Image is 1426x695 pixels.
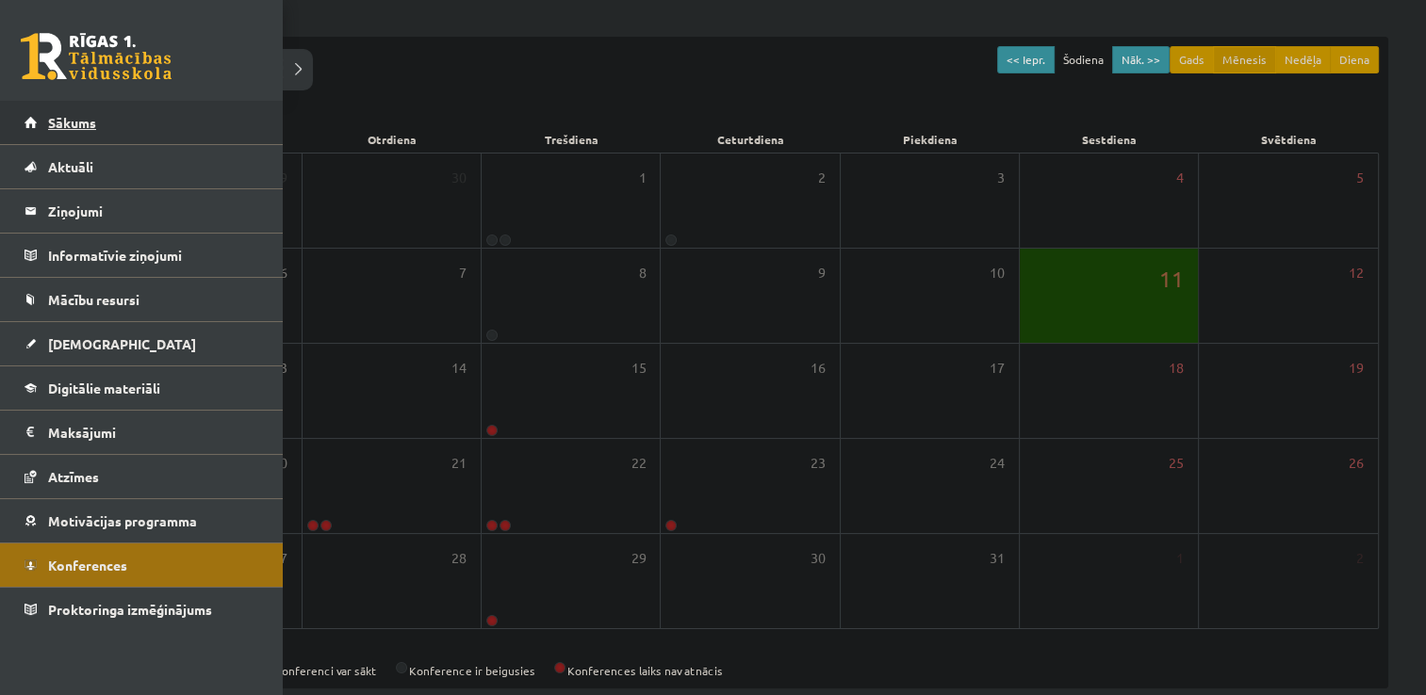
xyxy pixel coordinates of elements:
[25,366,259,410] a: Digitālie materiāli
[638,168,646,188] span: 1
[48,601,212,618] span: Proktoringa izmēģinājums
[1275,46,1331,73] button: Nedēļa
[997,46,1055,73] button: << Iepr.
[1159,263,1184,295] span: 11
[48,557,127,574] span: Konferences
[451,358,467,379] span: 14
[811,548,826,569] span: 30
[25,101,259,144] a: Sākums
[48,234,259,277] legend: Informatīvie ziņojumi
[990,453,1005,474] span: 24
[1349,263,1364,283] span: 12
[1213,46,1276,73] button: Mēnesis
[1176,168,1184,188] span: 4
[1054,46,1113,73] button: Šodiena
[1349,358,1364,379] span: 19
[631,358,646,379] span: 15
[48,512,197,529] span: Motivācijas programma
[1200,126,1379,153] div: Svētdiena
[280,263,287,283] span: 6
[25,145,259,188] a: Aktuāli
[1356,168,1364,188] span: 5
[25,455,259,498] a: Atzīmes
[1349,453,1364,474] span: 26
[1356,548,1364,569] span: 2
[1112,46,1170,73] button: Nāk. >>
[25,189,259,233] a: Ziņojumi
[482,126,661,153] div: Trešdiena
[48,158,93,175] span: Aktuāli
[818,263,826,283] span: 9
[451,548,467,569] span: 28
[638,263,646,283] span: 8
[25,499,259,542] a: Motivācijas programma
[1170,46,1214,73] button: Gads
[48,380,160,396] span: Digitālie materiāli
[123,46,1379,89] div: Oktobris 2025
[990,358,1005,379] span: 17
[1330,46,1379,73] button: Diena
[25,278,259,321] a: Mācību resursi
[25,588,259,631] a: Proktoringa izmēģinājums
[451,453,467,474] span: 21
[841,126,1020,153] div: Piekdiena
[811,453,826,474] span: 23
[48,291,139,308] span: Mācību resursi
[123,662,1379,679] div: Konference ir aktīva Konferenci var sākt Konference ir beigusies Konferences laiks nav atnācis
[21,33,172,80] a: Rīgas 1. Tālmācības vidusskola
[25,234,259,277] a: Informatīvie ziņojumi
[811,358,826,379] span: 16
[631,548,646,569] span: 29
[451,168,467,188] span: 30
[48,114,96,131] span: Sākums
[48,189,259,233] legend: Ziņojumi
[302,126,481,153] div: Otrdiena
[990,263,1005,283] span: 10
[48,468,99,485] span: Atzīmes
[459,263,467,283] span: 7
[1169,453,1184,474] span: 25
[661,126,840,153] div: Ceturtdiena
[25,543,259,587] a: Konferences
[990,548,1005,569] span: 31
[48,411,259,454] legend: Maksājumi
[997,168,1005,188] span: 3
[631,453,646,474] span: 22
[25,322,259,365] a: [DEMOGRAPHIC_DATA]
[818,168,826,188] span: 2
[1169,358,1184,379] span: 18
[48,335,196,352] span: [DEMOGRAPHIC_DATA]
[1020,126,1199,153] div: Sestdiena
[1176,548,1184,569] span: 1
[25,411,259,454] a: Maksājumi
